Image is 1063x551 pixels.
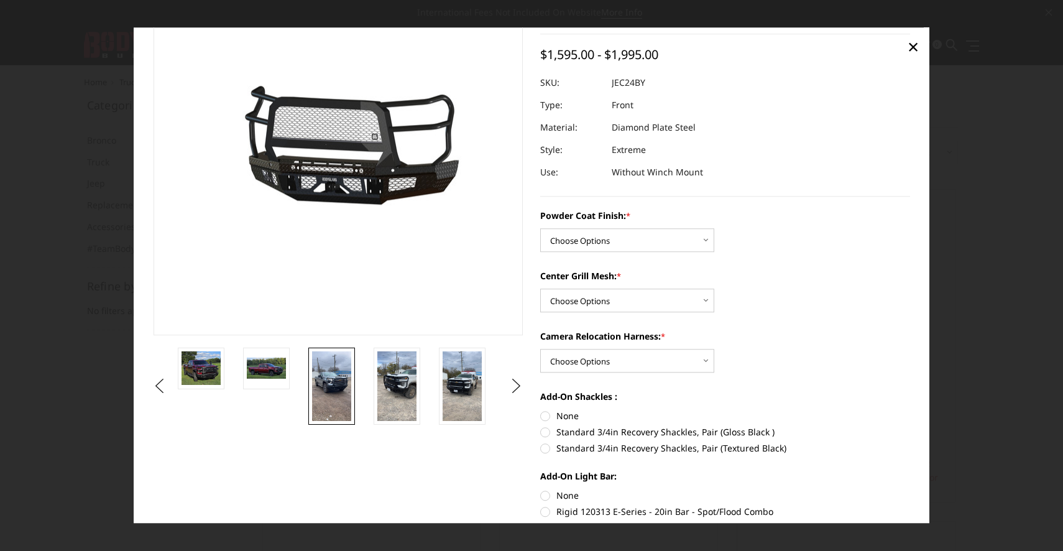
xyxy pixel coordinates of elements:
img: 2024-2025 Chevrolet 2500-3500 - FT Series - Extreme Front Bumper [443,351,482,421]
label: Add-On Light Bar: [540,470,910,483]
label: None [540,489,910,502]
dd: JEC24BY [612,72,645,95]
button: Next [507,377,526,396]
img: 2024-2025 Chevrolet 2500-3500 - FT Series - Extreme Front Bumper [247,358,286,379]
label: None [540,410,910,423]
span: $1,595.00 - $1,995.00 [540,47,658,63]
dt: Material: [540,117,602,139]
img: 2024-2025 Chevrolet 2500-3500 - FT Series - Extreme Front Bumper [377,351,416,421]
img: 2024-2025 Chevrolet 2500-3500 - FT Series - Extreme Front Bumper [182,351,221,385]
label: Standard 3/4in Recovery Shackles, Pair (Gloss Black ) [540,426,910,439]
label: Add-On Shackles : [540,391,910,404]
dt: Use: [540,162,602,184]
dd: Front [612,95,633,117]
dd: Without Winch Mount [612,162,703,184]
dt: Style: [540,139,602,162]
label: Center Grill Mesh: [540,270,910,283]
label: Powder Coat Finish: [540,210,910,223]
dt: SKU: [540,72,602,95]
a: Close [903,37,923,57]
dd: Extreme [612,139,646,162]
button: Previous [150,377,169,396]
span: × [908,33,919,60]
label: Rigid 120313 E-Series - 20in Bar - Spot/Flood Combo [540,506,910,519]
label: Camera Relocation Harness: [540,330,910,343]
img: 2024-2025 Chevrolet 2500-3500 - FT Series - Extreme Front Bumper [312,351,351,421]
dd: Diamond Plate Steel [612,117,696,139]
label: Standard 3/4in Recovery Shackles, Pair (Textured Black) [540,442,910,455]
dt: Type: [540,95,602,117]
